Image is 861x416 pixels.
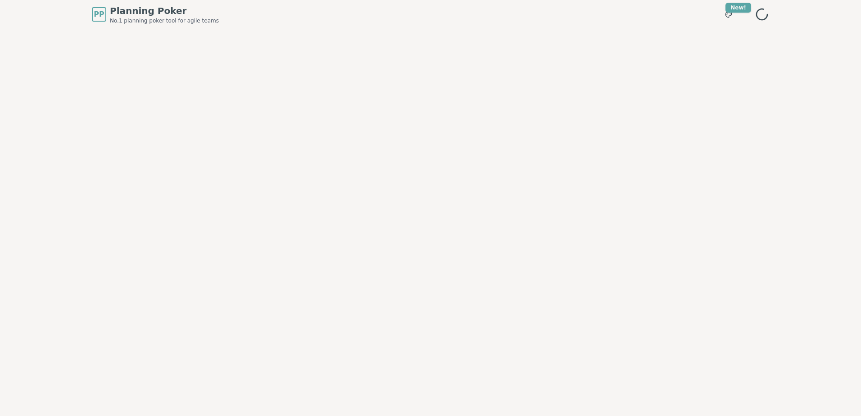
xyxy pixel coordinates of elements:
span: PP [94,9,104,20]
a: PPPlanning PokerNo.1 planning poker tool for agile teams [92,5,219,24]
button: New! [721,6,737,23]
span: No.1 planning poker tool for agile teams [110,17,219,24]
div: New! [725,3,751,13]
span: Planning Poker [110,5,219,17]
